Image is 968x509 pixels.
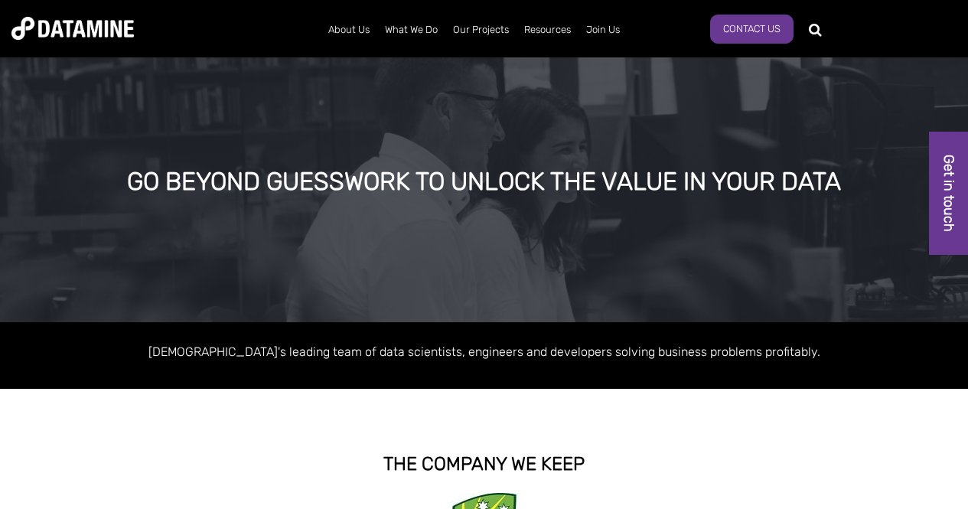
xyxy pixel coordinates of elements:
div: GO BEYOND GUESSWORK TO UNLOCK THE VALUE IN YOUR DATA [116,168,852,196]
a: Our Projects [445,10,517,50]
img: Datamine [11,17,134,40]
a: Contact Us [710,15,794,44]
a: About Us [321,10,377,50]
a: Get in touch [929,132,968,255]
a: Join Us [579,10,627,50]
p: [DEMOGRAPHIC_DATA]'s leading team of data scientists, engineers and developers solving business p... [48,341,921,362]
strong: THE COMPANY WE KEEP [383,453,585,475]
a: Resources [517,10,579,50]
a: What We Do [377,10,445,50]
